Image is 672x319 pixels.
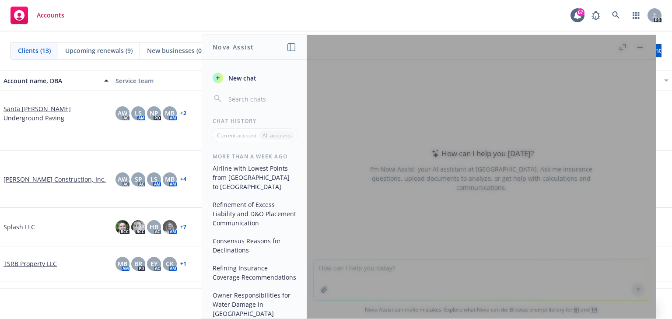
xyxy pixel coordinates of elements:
span: MB [118,259,127,268]
button: Refinement of Excess Liability and D&O Placement Communication [209,197,300,230]
button: Service team [112,70,224,91]
button: Airline with Lowest Points from [GEOGRAPHIC_DATA] to [GEOGRAPHIC_DATA] [209,161,300,194]
div: Service team [115,76,220,85]
a: TSRB Property LLC [3,259,57,268]
span: HB [150,222,158,231]
a: Search [607,7,625,24]
span: CK [166,259,174,268]
a: Splash LLC [3,222,35,231]
span: SP [135,175,142,184]
a: Santa [PERSON_NAME] Underground Paving [3,104,108,123]
img: photo [131,220,145,234]
input: Search chats [227,93,296,105]
span: AW [118,175,127,184]
span: Clients (13) [18,46,51,55]
span: LS [150,175,157,184]
a: Accounts [7,3,68,28]
div: More than a week ago [202,153,307,160]
span: Accounts [37,12,64,19]
a: [PERSON_NAME] Construction, Inc. [3,175,106,184]
span: BR [134,259,142,268]
a: Switch app [627,7,645,24]
div: Account name, DBA [3,76,99,85]
img: photo [115,220,129,234]
p: All accounts [262,132,292,139]
p: Current account [217,132,256,139]
span: New businesses (0) [147,46,203,55]
span: EY [150,259,157,268]
a: + 7 [180,224,186,230]
span: AW [118,109,127,118]
span: MB [165,175,175,184]
div: Chat History [202,117,307,125]
img: photo [163,220,177,234]
a: + 2 [180,111,186,116]
span: NP [150,109,158,118]
button: New chat [209,70,300,86]
a: + 1 [180,261,186,266]
span: New chat [227,74,256,83]
span: MB [165,109,175,118]
a: + 4 [180,177,186,182]
a: Report a Bug [587,7,605,24]
button: Consensus Reasons for Declinations [209,234,300,257]
span: LS [135,109,142,118]
h1: Nova Assist [213,42,254,52]
span: Upcoming renewals (9) [65,46,133,55]
div: 67 [577,8,584,16]
button: Refining Insurance Coverage Recommendations [209,261,300,284]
